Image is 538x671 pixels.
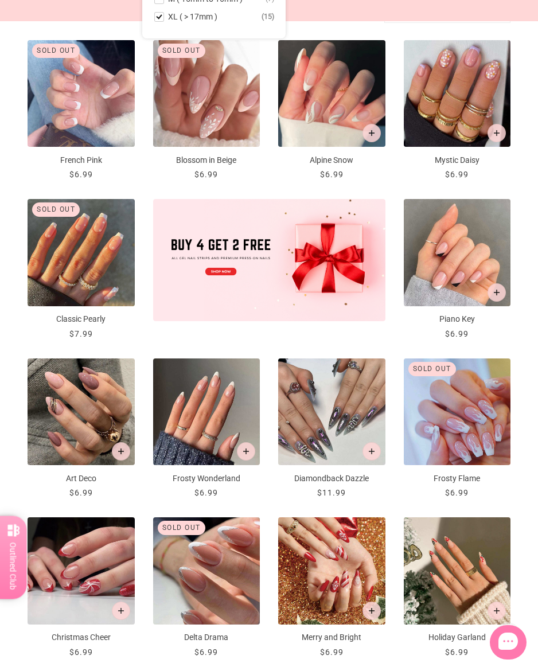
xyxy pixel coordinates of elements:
[153,358,260,500] a: Frosty Wonderland
[445,488,469,497] span: $6.99
[153,631,260,643] p: Delta Drama
[408,362,456,376] div: Sold out
[278,358,385,500] a: Diamondback Dazzle
[488,283,506,302] button: Add to cart
[154,10,274,24] button: XL ( > 17mm ) 15
[320,170,344,179] span: $6.99
[278,473,385,485] p: Diamondback Dazzle
[69,329,93,338] span: $7.99
[362,442,381,461] button: Add to cart
[445,647,469,657] span: $6.99
[278,154,385,166] p: Alpine Snow
[28,40,135,181] a: French Pink
[32,202,80,217] div: Sold out
[404,517,511,658] a: Holiday Garland
[445,170,469,179] span: $6.99
[404,473,511,485] p: Frosty Flame
[404,40,511,181] a: Mystic Daisy
[194,488,218,497] span: $6.99
[168,12,217,21] span: XL ( > 17mm )
[278,631,385,643] p: Merry and Bright
[404,154,511,166] p: Mystic Daisy
[278,40,385,181] a: Alpine Snow
[28,358,135,500] a: Art Deco
[112,442,130,461] button: Add to cart
[404,358,511,500] a: Frosty Flame
[158,521,205,535] div: Sold out
[194,170,218,179] span: $6.99
[69,488,93,497] span: $6.99
[404,199,511,340] a: Piano Key
[69,170,93,179] span: $6.99
[153,517,260,658] a: Delta Drama
[112,602,130,620] button: Add to cart
[153,473,260,485] p: Frosty Wonderland
[320,647,344,657] span: $6.99
[153,154,260,166] p: Blossom in Beige
[362,124,381,142] button: Add to cart
[32,44,80,58] div: Sold out
[317,488,346,497] span: $11.99
[158,44,205,58] div: Sold out
[404,631,511,643] p: Holiday Garland
[28,313,135,325] p: Classic Pearly
[194,647,218,657] span: $6.99
[488,602,506,620] button: Add to cart
[28,154,135,166] p: French Pink
[404,313,511,325] p: Piano Key
[278,517,385,658] a: Merry and Bright
[362,602,381,620] button: Add to cart
[153,40,260,181] a: Blossom in Beige
[28,199,135,340] a: Classic Pearly
[445,329,469,338] span: $6.99
[488,124,506,142] button: Add to cart
[28,473,135,485] p: Art Deco
[262,10,274,24] span: 15
[237,442,255,461] button: Add to cart
[28,517,135,658] a: Christmas Cheer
